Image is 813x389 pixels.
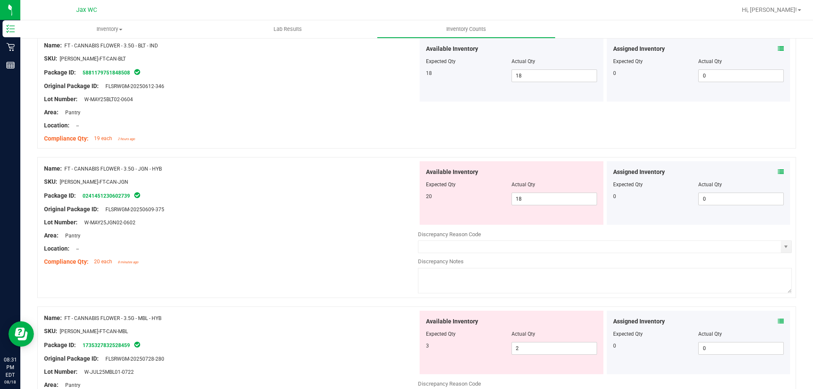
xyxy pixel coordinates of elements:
[426,58,456,64] span: Expected Qty
[512,331,535,337] span: Actual Qty
[4,379,17,385] p: 08/18
[44,342,76,348] span: Package ID:
[44,245,69,252] span: Location:
[613,58,699,65] div: Expected Qty
[94,135,112,141] span: 19 each
[512,70,597,82] input: 18
[613,181,699,188] div: Expected Qty
[44,122,69,129] span: Location:
[44,258,88,265] span: Compliance Qty:
[83,70,130,76] a: 5881179751848508
[101,207,164,212] span: FLSRWGM-20250609-375
[426,182,456,188] span: Expected Qty
[699,342,783,354] input: 0
[512,193,597,205] input: 18
[60,328,128,334] span: [PERSON_NAME]-FT-CAN-MBL
[44,328,57,334] span: SKU:
[426,168,478,177] span: Available Inventory
[61,382,80,388] span: Pantry
[613,168,665,177] span: Assigned Inventory
[512,342,597,354] input: 2
[44,368,77,375] span: Lot Number:
[613,330,699,338] div: Expected Qty
[133,191,141,199] span: In Sync
[64,315,161,321] span: FT - CANNABIS FLOWER - 3.5G - MBL - HYB
[44,178,57,185] span: SKU:
[426,44,478,53] span: Available Inventory
[20,25,199,33] span: Inventory
[377,20,555,38] a: Inventory Counts
[44,219,77,226] span: Lot Number:
[60,179,128,185] span: [PERSON_NAME]-FT-CAN-JGN
[44,109,58,116] span: Area:
[44,96,77,102] span: Lot Number:
[44,232,58,239] span: Area:
[418,257,792,266] div: Discrepancy Notes
[44,315,62,321] span: Name:
[6,25,15,33] inline-svg: Inventory
[418,381,481,387] span: Discrepancy Reason Code
[64,43,158,49] span: FT - CANNABIS FLOWER - 3.5G - BLT - IND
[426,331,456,337] span: Expected Qty
[426,70,432,76] span: 18
[118,260,138,264] span: 8 minutes ago
[83,342,130,348] a: 1735327832528459
[44,83,99,89] span: Original Package ID:
[72,123,79,129] span: --
[4,356,17,379] p: 08:31 PM EDT
[426,317,478,326] span: Available Inventory
[613,69,699,77] div: 0
[101,356,164,362] span: FLSRWGM-20250728-280
[44,135,88,142] span: Compliance Qty:
[8,321,34,347] iframe: Resource center
[133,340,141,349] span: In Sync
[698,58,784,65] div: Actual Qty
[6,43,15,51] inline-svg: Retail
[698,181,784,188] div: Actual Qty
[44,381,58,388] span: Area:
[83,193,130,199] a: 0241451230602739
[61,110,80,116] span: Pantry
[44,69,76,76] span: Package ID:
[44,55,57,62] span: SKU:
[94,259,112,265] span: 20 each
[80,220,135,226] span: W-MAY25JGN02-0602
[44,165,62,172] span: Name:
[699,193,783,205] input: 0
[80,97,133,102] span: W-MAY25BLT02-0604
[61,233,80,239] span: Pantry
[60,56,126,62] span: [PERSON_NAME]-FT-CAN-BLT
[199,20,377,38] a: Lab Results
[781,241,791,253] span: select
[418,231,481,237] span: Discrepancy Reason Code
[426,343,429,349] span: 3
[20,20,199,38] a: Inventory
[613,44,665,53] span: Assigned Inventory
[101,83,164,89] span: FLSRWGM-20250612-346
[72,246,79,252] span: --
[64,166,162,172] span: FT - CANNABIS FLOWER - 3.5G - JGN - HYB
[613,342,699,350] div: 0
[80,369,134,375] span: W-JUL25MBL01-0722
[426,193,432,199] span: 20
[262,25,313,33] span: Lab Results
[613,317,665,326] span: Assigned Inventory
[512,58,535,64] span: Actual Qty
[44,42,62,49] span: Name:
[435,25,498,33] span: Inventory Counts
[742,6,797,13] span: Hi, [PERSON_NAME]!
[699,70,783,82] input: 0
[118,137,135,141] span: 2 hours ago
[44,355,99,362] span: Original Package ID:
[76,6,97,14] span: Jax WC
[44,206,99,212] span: Original Package ID:
[44,192,76,199] span: Package ID:
[698,330,784,338] div: Actual Qty
[6,61,15,69] inline-svg: Reports
[613,193,699,200] div: 0
[133,68,141,76] span: In Sync
[512,182,535,188] span: Actual Qty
